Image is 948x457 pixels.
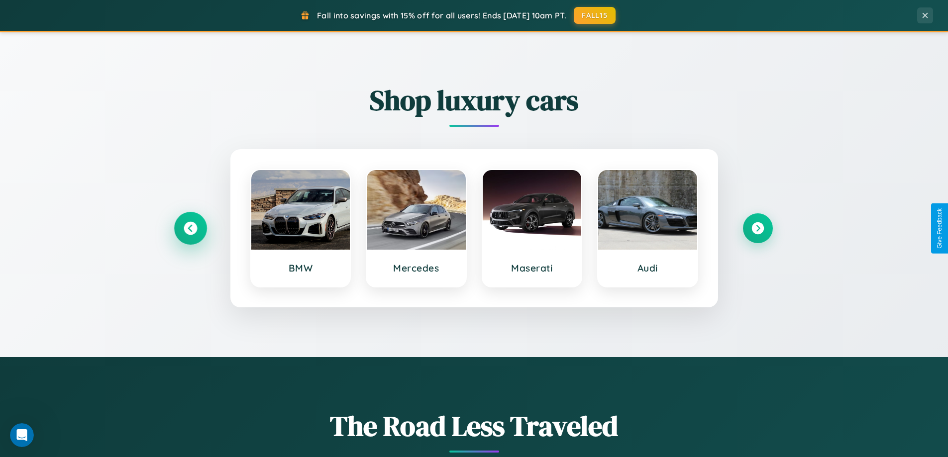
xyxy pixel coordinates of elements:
[377,262,456,274] h3: Mercedes
[608,262,687,274] h3: Audi
[317,10,566,20] span: Fall into savings with 15% off for all users! Ends [DATE] 10am PT.
[493,262,572,274] h3: Maserati
[176,407,773,445] h1: The Road Less Traveled
[261,262,340,274] h3: BMW
[574,7,616,24] button: FALL15
[10,423,34,447] iframe: Intercom live chat
[176,81,773,119] h2: Shop luxury cars
[936,208,943,249] div: Give Feedback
